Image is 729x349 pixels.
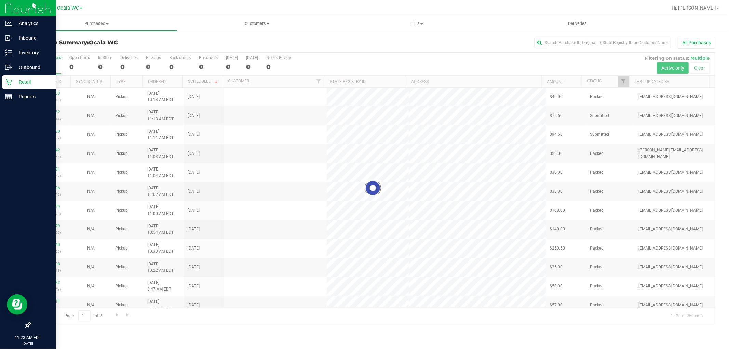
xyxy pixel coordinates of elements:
[3,335,53,341] p: 11:23 AM EDT
[5,20,12,27] inline-svg: Analytics
[177,16,337,31] a: Customers
[559,21,596,27] span: Deliveries
[672,5,716,11] span: Hi, [PERSON_NAME]!
[12,63,53,71] p: Outbound
[337,21,497,27] span: Tills
[177,21,337,27] span: Customers
[5,79,12,85] inline-svg: Retail
[5,35,12,41] inline-svg: Inbound
[7,294,27,315] iframe: Resource center
[12,49,53,57] p: Inventory
[5,93,12,100] inline-svg: Reports
[534,38,671,48] input: Search Purchase ID, Original ID, State Registry ID or Customer Name...
[5,49,12,56] inline-svg: Inventory
[3,341,53,346] p: [DATE]
[12,78,53,86] p: Retail
[16,21,177,27] span: Purchases
[678,37,715,49] button: All Purchases
[12,34,53,42] p: Inbound
[30,40,258,46] h3: Purchase Summary:
[16,16,177,31] a: Purchases
[5,64,12,71] inline-svg: Outbound
[12,93,53,101] p: Reports
[57,5,79,11] span: Ocala WC
[497,16,658,31] a: Deliveries
[89,39,118,46] span: Ocala WC
[337,16,497,31] a: Tills
[12,19,53,27] p: Analytics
